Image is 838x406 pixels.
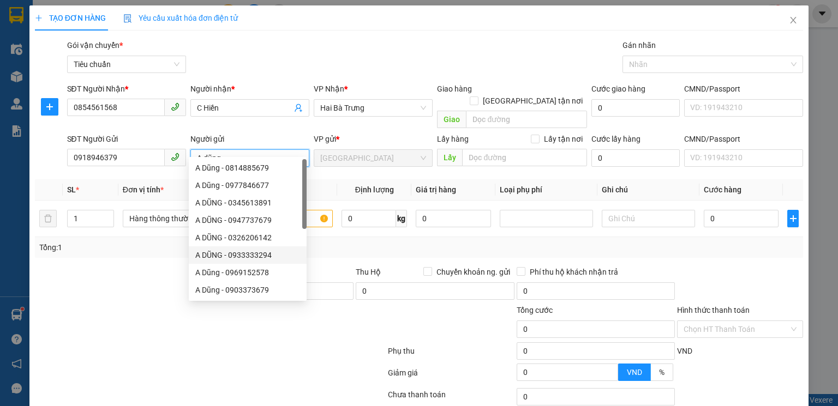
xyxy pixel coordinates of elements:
[171,153,179,161] span: phone
[189,194,307,211] div: A DŨNG - 0345613891
[314,84,344,93] span: VP Nhận
[83,40,139,46] span: VP Nhận: Hai Bà Trưng
[437,135,469,143] span: Lấy hàng
[67,83,186,95] div: SĐT Người Nhận
[478,95,587,107] span: [GEOGRAPHIC_DATA] tận nơi
[195,249,300,261] div: A DŨNG - 0933333294
[67,133,186,145] div: SĐT Người Gửi
[195,162,300,174] div: A Dũng - 0814885679
[195,284,300,296] div: A Dũng - 0903373679
[622,41,656,50] label: Gán nhãn
[787,210,799,227] button: plus
[704,185,741,194] span: Cước hàng
[195,197,300,209] div: A DŨNG - 0345613891
[677,306,750,314] label: Hình thức thanh toán
[195,179,300,191] div: A Dũng - 0977846677
[396,210,407,227] span: kg
[67,41,123,50] span: Gói vận chuyển
[189,246,307,264] div: A DŨNG - 0933333294
[591,149,680,167] input: Cước lấy hàng
[355,185,394,194] span: Định lượng
[73,27,120,35] strong: 1900 633 614
[540,133,587,145] span: Lấy tận nơi
[41,98,58,116] button: plus
[4,40,79,46] span: VP Gửi: [GEOGRAPHIC_DATA]
[387,345,515,364] div: Phụ thu
[195,266,300,278] div: A Dũng - 0969152578
[189,229,307,246] div: A DŨNG - 0326206142
[83,51,157,57] span: ĐC: [STREET_ADDRESS] BMT
[525,266,622,278] span: Phí thu hộ khách nhận trả
[189,211,307,229] div: A DŨNG - 0947737679
[677,347,692,355] span: VND
[123,185,164,194] span: Đơn vị tính
[320,150,426,166] span: Thủ Đức
[74,56,179,72] span: Tiêu chuẩn
[189,177,307,194] div: A Dũng - 0977846677
[517,306,553,314] span: Tổng cước
[591,84,645,93] label: Cước giao hàng
[416,185,456,194] span: Giá trị hàng
[416,210,490,227] input: 0
[466,111,587,128] input: Dọc đường
[4,7,32,34] img: logo
[591,135,641,143] label: Cước lấy hàng
[40,6,153,16] span: CTY TNHH DLVT TIẾN OANH
[437,149,462,166] span: Lấy
[190,133,309,145] div: Người gửi
[171,102,179,111] span: phone
[123,14,132,23] img: icon
[432,266,514,278] span: Chuyển khoản ng. gửi
[495,179,597,201] th: Loại phụ phí
[41,102,58,111] span: plus
[684,83,803,95] div: CMND/Passport
[659,368,665,377] span: %
[4,48,74,59] span: ĐC: 804 Song Hành, XLHN, P Hiệp Phú Q9
[591,99,680,117] input: Cước giao hàng
[123,14,238,22] span: Yêu cầu xuất hóa đơn điện tử
[627,368,642,377] span: VND
[129,210,224,227] span: Hàng thông thường
[189,159,307,177] div: A Dũng - 0814885679
[788,214,798,223] span: plus
[39,210,57,227] button: delete
[778,5,809,36] button: Close
[190,83,309,95] div: Người nhận
[35,14,43,22] span: plus
[789,16,798,25] span: close
[39,241,324,253] div: Tổng: 1
[356,268,381,276] span: Thu Hộ
[189,281,307,299] div: A Dũng - 0903373679
[437,111,466,128] span: Giao
[195,214,300,226] div: A DŨNG - 0947737679
[684,133,803,145] div: CMND/Passport
[83,62,121,68] span: ĐT: 0935371718
[597,179,699,201] th: Ghi chú
[35,14,106,22] span: TẠO ĐƠN HÀNG
[4,62,45,68] span: ĐT:0935 82 08 08
[67,185,76,194] span: SL
[43,18,151,25] strong: NHẬN HÀNG NHANH - GIAO TỐC HÀNH
[314,133,433,145] div: VP gửi
[320,100,426,116] span: Hai Bà Trưng
[462,149,587,166] input: Dọc đường
[189,264,307,281] div: A Dũng - 0969152578
[294,104,303,112] span: user-add
[437,84,472,93] span: Giao hàng
[195,232,300,244] div: A DŨNG - 0326206142
[387,367,515,386] div: Giảm giá
[23,71,140,80] span: ----------------------------------------------
[602,210,695,227] input: Ghi Chú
